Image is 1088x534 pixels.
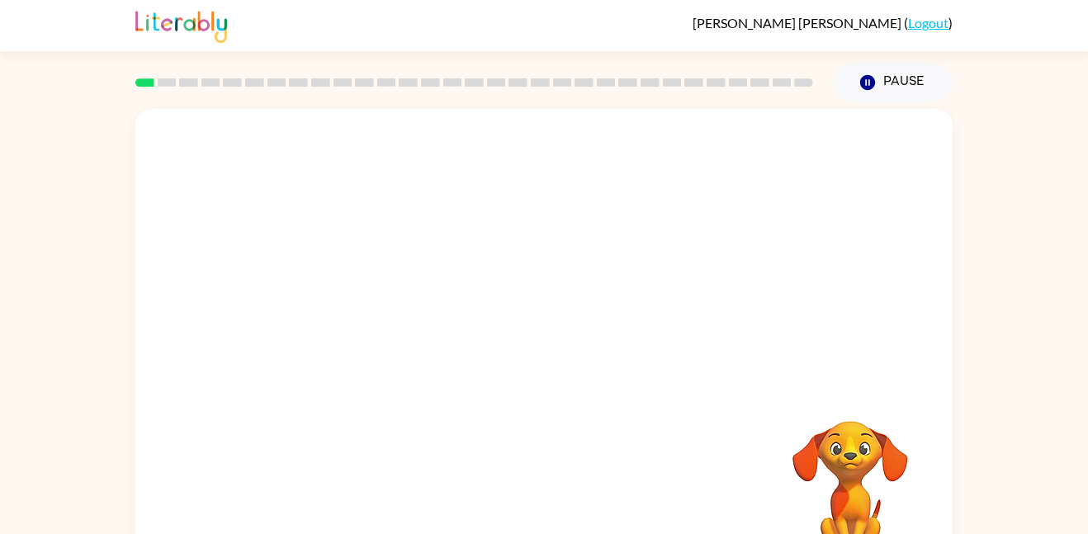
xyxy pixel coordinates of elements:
[693,15,904,31] span: [PERSON_NAME] [PERSON_NAME]
[908,15,948,31] a: Logout
[693,15,953,31] div: ( )
[833,64,953,102] button: Pause
[135,7,227,43] img: Literably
